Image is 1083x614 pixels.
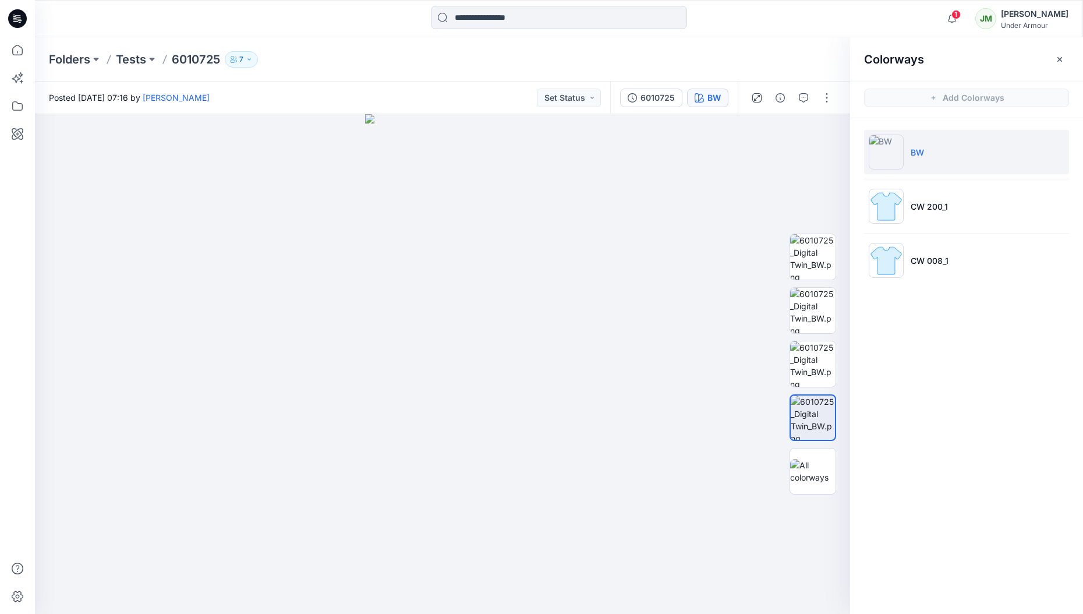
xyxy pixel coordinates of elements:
span: Posted [DATE] 07:16 by [49,91,210,104]
button: 7 [225,51,258,68]
div: 6010725 [640,91,675,104]
img: 6010725_Digital Twin_BW.png [790,341,836,387]
div: JM [975,8,996,29]
a: Tests [116,51,146,68]
p: CW 008_1 [911,255,948,267]
button: 6010725 [620,89,682,107]
span: 1 [951,10,961,19]
p: 6010725 [172,51,220,68]
img: 6010725_Digital Twin_BW.png [791,396,835,440]
img: All colorways [790,459,836,484]
img: BW [869,135,904,170]
p: 7 [239,53,243,66]
p: CW 200_1 [911,200,948,213]
button: Details [771,89,790,107]
img: CW 008_1 [869,243,904,278]
img: 6010725_Digital Twin_BW.png [790,288,836,333]
img: CW 200_1 [869,189,904,224]
div: Under Armour [1001,21,1068,30]
h2: Colorways [864,52,924,66]
button: BW [687,89,728,107]
div: BW [707,91,721,104]
img: 6010725_Digital Twin_BW.png [790,234,836,280]
p: BW [911,146,924,158]
a: Folders [49,51,90,68]
img: eyJhbGciOiJIUzI1NiIsImtpZCI6IjAiLCJzbHQiOiJzZXMiLCJ0eXAiOiJKV1QifQ.eyJkYXRhIjp7InR5cGUiOiJzdG9yYW... [365,114,519,614]
a: [PERSON_NAME] [143,93,210,103]
div: [PERSON_NAME] [1001,7,1068,21]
